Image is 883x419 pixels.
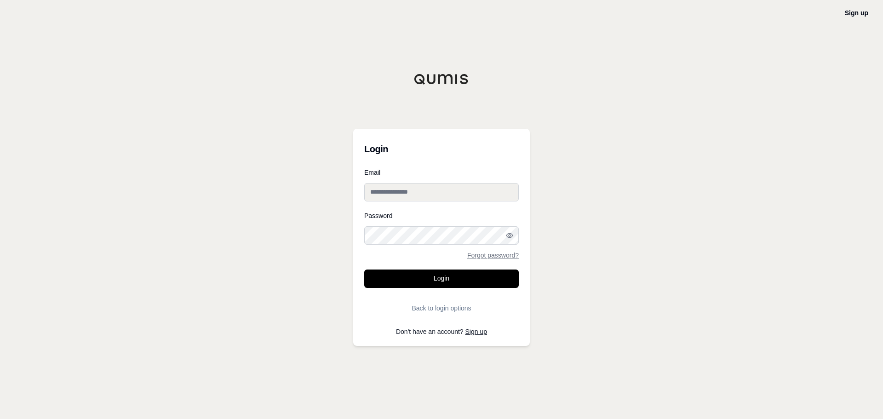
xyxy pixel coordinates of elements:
[364,299,519,317] button: Back to login options
[364,140,519,158] h3: Login
[364,212,519,219] label: Password
[364,270,519,288] button: Login
[845,9,868,17] a: Sign up
[364,328,519,335] p: Don't have an account?
[467,252,519,258] a: Forgot password?
[465,328,487,335] a: Sign up
[364,169,519,176] label: Email
[414,74,469,85] img: Qumis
